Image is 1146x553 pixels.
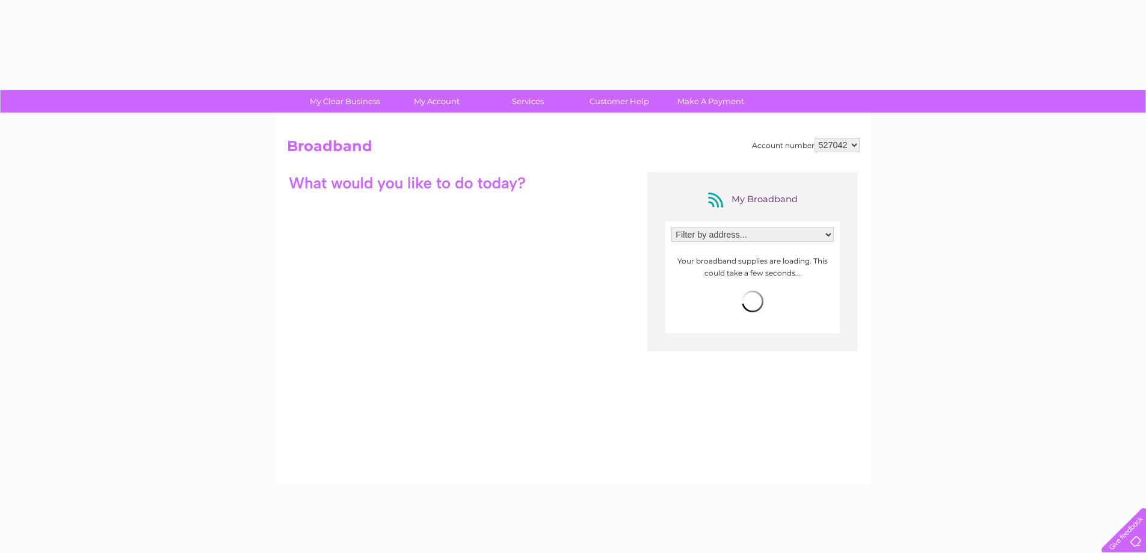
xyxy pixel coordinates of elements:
[671,255,834,278] p: Your broadband supplies are loading. This could take a few seconds...
[478,90,578,113] a: Services
[704,190,801,209] div: My Broadband
[387,90,486,113] a: My Account
[742,291,763,312] img: loading
[570,90,669,113] a: Customer Help
[295,90,395,113] a: My Clear Business
[752,138,860,152] div: Account number
[661,90,760,113] a: Make A Payment
[287,138,860,161] h2: Broadband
